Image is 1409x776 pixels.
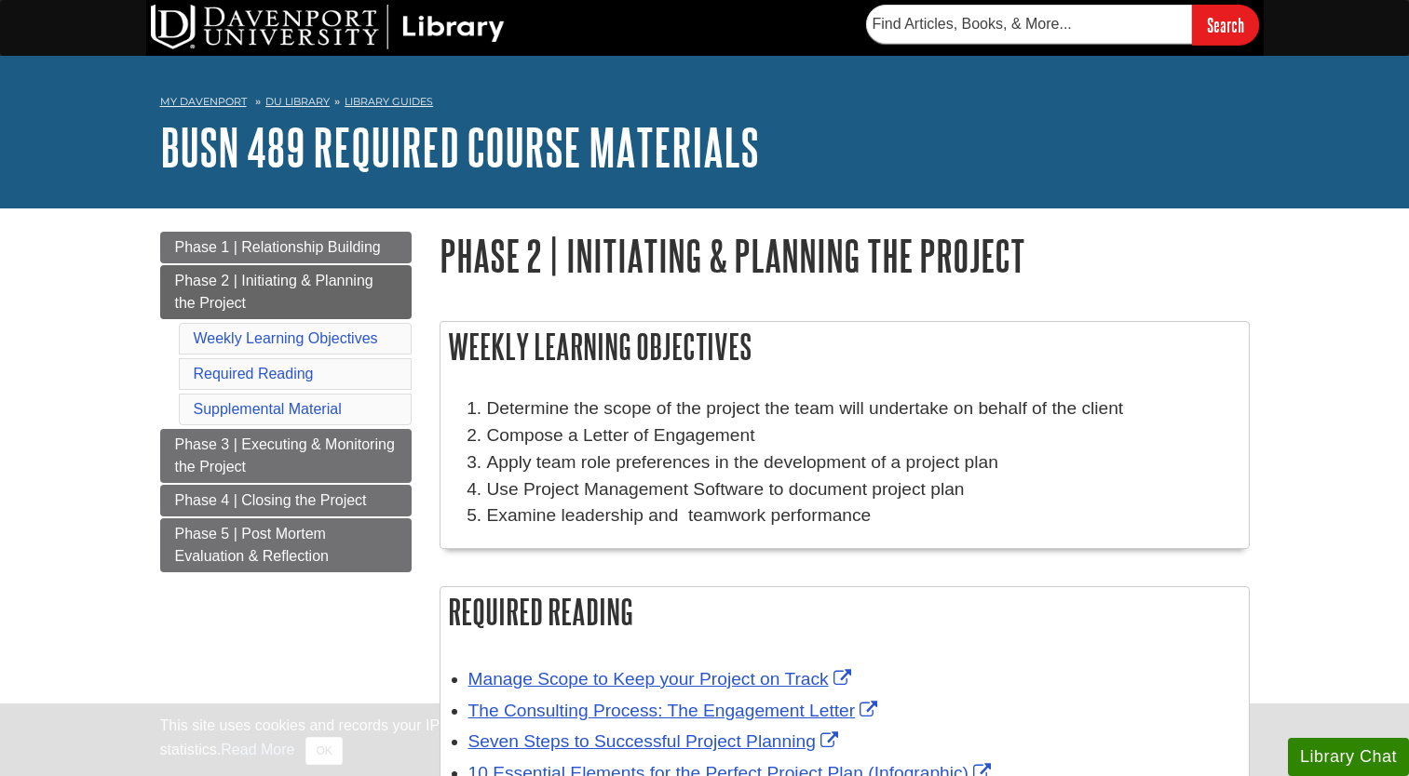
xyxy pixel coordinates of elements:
a: Phase 4 | Closing the Project [160,485,412,516]
form: Searches DU Library's articles, books, and more [866,5,1259,45]
input: Search [1192,5,1259,45]
h2: Weekly Learning Objectives [440,322,1249,371]
nav: breadcrumb [160,89,1250,119]
button: Close [305,737,342,765]
h2: Required Reading [440,587,1249,636]
a: Link opens in new window [468,731,843,751]
a: Supplemental Material [194,401,342,417]
a: Weekly Learning Objectives [194,330,378,346]
span: Phase 3 | Executing & Monitoring the Project [175,436,395,475]
a: Link opens in new window [468,701,883,720]
a: Phase 3 | Executing & Monitoring the Project [160,429,412,483]
img: DU Library [151,5,505,49]
a: BUSN 489 Required Course Materials [160,118,759,176]
input: Find Articles, Books, & More... [866,5,1192,44]
a: Phase 2 | Initiating & Planning the Project [160,265,412,319]
a: Link opens in new window [468,669,856,689]
li: Compose a Letter of Engagement [487,422,1240,449]
li: Examine leadership and teamwork performance [487,502,1240,529]
li: Use Project Management Software to document project plan [487,476,1240,503]
span: Phase 5 | Post Mortem Evaluation & Reflection [175,526,329,564]
a: DU Library [265,95,330,108]
a: Required Reading [194,366,314,381]
button: Library Chat [1288,738,1409,776]
a: My Davenport [160,94,247,110]
a: Library Guides [345,95,433,108]
span: Phase 4 | Closing the Project [175,492,367,508]
a: Phase 5 | Post Mortem Evaluation & Reflection [160,518,412,572]
span: Phase 2 | Initiating & Planning the Project [175,273,373,311]
div: Guide Page Menu [160,232,412,572]
span: Phase 1 | Relationship Building [175,239,381,255]
a: Phase 1 | Relationship Building [160,232,412,263]
div: This site uses cookies and records your IP address for usage statistics. Additionally, we use Goo... [160,715,1250,765]
h1: Phase 2 | Initiating & Planning the Project [440,232,1250,279]
li: Determine the scope of the project the team will undertake on behalf of the client [487,395,1240,422]
a: Read More [221,742,294,757]
li: Apply team role preferences in the development of a project plan [487,449,1240,476]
